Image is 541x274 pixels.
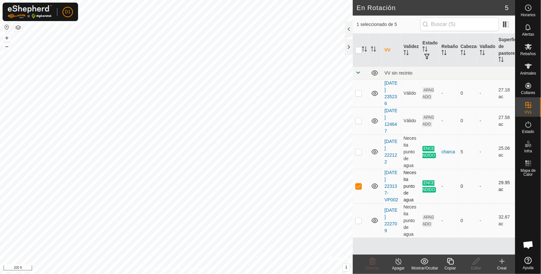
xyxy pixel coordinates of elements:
[357,21,420,28] span: 1 seleccionado de 5
[371,47,376,53] p-sorticon: Activar para ordenar
[499,58,504,63] p-sorticon: Activar para ordenar
[477,107,496,135] td: -
[65,8,71,15] span: D1
[517,169,539,176] span: Mapa de Calor
[422,115,434,127] span: APAGADO
[442,90,455,97] div: -
[522,32,534,36] span: Alertas
[362,47,367,53] p-sorticon: Activar para ordenar
[477,34,496,67] th: Vallado
[386,265,411,271] div: Apagar
[461,51,466,56] p-sorticon: Activar para ordenar
[437,265,463,271] div: Copiar
[422,180,436,193] span: ENCENDIDO
[524,149,532,153] span: Infra
[521,91,535,95] span: Collares
[458,34,477,67] th: Cabezas
[522,130,534,134] span: Estado
[496,169,515,203] td: 29.95 ac
[519,235,538,255] div: Chat abierto
[496,107,515,135] td: 27.58 ac
[521,13,535,17] span: Horarios
[520,71,536,75] span: Animales
[422,215,434,227] span: APAGADO
[346,265,347,270] span: i
[401,203,420,238] td: Necesita punto de agua
[463,265,489,271] div: Editar
[401,169,420,203] td: Necesita punto de agua
[382,34,401,67] th: VV
[477,169,496,203] td: -
[401,107,420,135] td: Válido
[442,183,455,190] div: -
[458,107,477,135] td: 0
[422,87,434,100] span: APAGADO
[458,169,477,203] td: 0
[477,203,496,238] td: -
[3,23,11,31] button: Restablecer Mapa
[401,135,420,169] td: Necesita punto de agua
[188,266,210,271] a: Contáctenos
[520,52,536,56] span: Rebaños
[8,5,52,18] img: Logo Gallagher
[422,146,436,158] span: ENCENDIDO
[401,34,420,67] th: Validez
[505,3,509,13] span: 5
[458,135,477,169] td: 5
[523,266,534,270] span: Ayuda
[343,264,350,271] button: i
[420,34,439,67] th: Estado
[385,170,398,202] a: [DATE] 223137-VP002
[401,79,420,107] td: Válido
[480,51,485,56] p-sorticon: Activar para ordenar
[442,217,455,224] div: -
[3,42,11,50] button: –
[385,208,397,233] a: [DATE] 222709
[3,34,11,42] button: +
[411,265,437,271] div: Mostrar/Ocultar
[442,51,447,56] p-sorticon: Activar para ordenar
[477,79,496,107] td: -
[515,254,541,272] a: Ayuda
[496,34,515,67] th: Superficie de pastoreo
[143,266,180,271] a: Política de Privacidad
[385,70,512,76] div: VV sin recinto
[439,34,458,67] th: Rebaño
[365,266,379,270] span: Eliminar
[496,79,515,107] td: 27.18 ac
[489,265,515,271] div: Crear
[385,108,397,134] a: [DATE] 124647
[442,117,455,124] div: -
[442,149,455,155] div: charca
[496,135,515,169] td: 25.06 ac
[404,51,409,56] p-sorticon: Activar para ordenar
[385,139,397,164] a: [DATE] 222122
[496,203,515,238] td: 32.67 ac
[458,203,477,238] td: 0
[385,80,397,106] a: [DATE] 235236
[477,135,496,169] td: -
[422,47,428,53] p-sorticon: Activar para ordenar
[420,18,499,31] input: Buscar (S)
[357,4,505,12] h2: En Rotación
[14,24,22,31] button: Capas del Mapa
[524,110,532,114] span: VVs
[458,79,477,107] td: 0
